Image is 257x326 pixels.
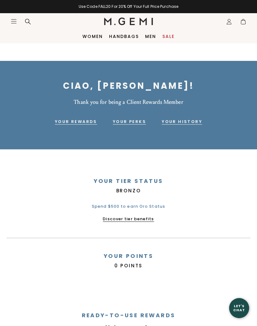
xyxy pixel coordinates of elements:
[7,99,250,106] div: Thank you for being a Client Rewards Member
[104,18,153,25] img: M.Gemi
[229,304,249,312] div: Let's Chat
[7,203,250,210] div: Spend $500 to earn Oro Status
[162,34,175,39] a: Sale
[82,34,103,39] a: Women
[162,118,202,126] a: Your History
[7,178,250,184] div: Your Tier Status
[7,188,250,193] div: Bronzo
[7,263,250,268] div: 0 POINTS
[103,216,154,222] a: Discover tier benefits
[11,18,17,24] button: Open site menu
[7,81,250,91] h1: Ciao, [PERSON_NAME]!
[145,34,156,39] a: Men
[109,34,139,39] a: Handbags
[55,118,97,126] a: Your Rewards
[113,118,146,126] a: Your Perks
[7,253,250,259] div: Your Points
